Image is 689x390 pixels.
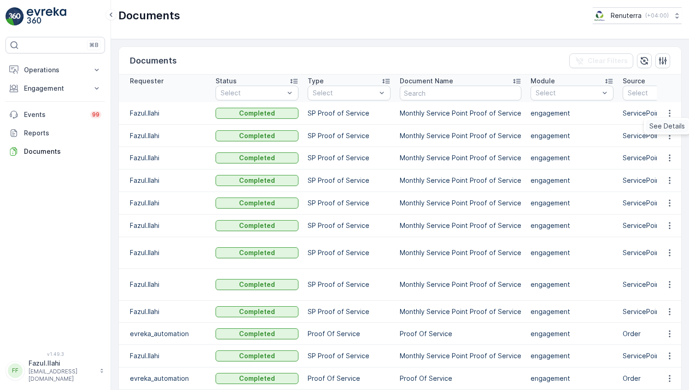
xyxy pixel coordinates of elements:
[239,198,275,208] p: Completed
[239,329,275,338] p: Completed
[216,279,298,290] button: Completed
[303,125,395,147] td: SP Proof of Service
[395,301,526,323] td: Monthly Service Point Proof of Service
[588,56,628,65] p: Clear Filters
[221,88,284,98] p: Select
[395,147,526,169] td: Monthly Service Point Proof of Service
[395,125,526,147] td: Monthly Service Point Proof of Service
[239,131,275,140] p: Completed
[216,306,298,317] button: Completed
[395,323,526,345] td: Proof Of Service
[119,367,211,390] td: evreka_automation
[526,345,618,367] td: engagement
[526,215,618,237] td: engagement
[118,8,180,23] p: Documents
[526,323,618,345] td: engagement
[526,147,618,169] td: engagement
[303,215,395,237] td: SP Proof of Service
[303,269,395,301] td: SP Proof of Service
[239,221,275,230] p: Completed
[623,76,645,86] p: Source
[24,147,101,156] p: Documents
[216,130,298,141] button: Completed
[216,175,298,186] button: Completed
[216,152,298,163] button: Completed
[395,192,526,215] td: Monthly Service Point Proof of Service
[303,345,395,367] td: SP Proof of Service
[303,102,395,125] td: SP Proof of Service
[6,359,105,383] button: FFFazul.Ilahi[EMAIL_ADDRESS][DOMAIN_NAME]
[119,147,211,169] td: Fazul.Ilahi
[119,102,211,125] td: Fazul.Ilahi
[119,269,211,301] td: Fazul.Ilahi
[239,307,275,316] p: Completed
[130,76,163,86] p: Requester
[6,61,105,79] button: Operations
[6,79,105,98] button: Engagement
[395,169,526,192] td: Monthly Service Point Proof of Service
[593,7,682,24] button: Renuterra(+04:00)
[239,153,275,163] p: Completed
[24,84,87,93] p: Engagement
[303,323,395,345] td: Proof Of Service
[536,88,599,98] p: Select
[646,120,689,133] a: See Details
[526,269,618,301] td: engagement
[216,198,298,209] button: Completed
[239,109,275,118] p: Completed
[216,350,298,361] button: Completed
[308,76,324,86] p: Type
[526,169,618,192] td: engagement
[303,147,395,169] td: SP Proof of Service
[531,76,555,86] p: Module
[119,301,211,323] td: Fazul.Ilahi
[24,128,101,138] p: Reports
[239,351,275,361] p: Completed
[29,368,95,383] p: [EMAIL_ADDRESS][DOMAIN_NAME]
[526,237,618,269] td: engagement
[216,328,298,339] button: Completed
[119,125,211,147] td: Fazul.Ilahi
[8,363,23,378] div: FF
[395,367,526,390] td: Proof Of Service
[6,142,105,161] a: Documents
[29,359,95,368] p: Fazul.Ilahi
[395,102,526,125] td: Monthly Service Point Proof of Service
[92,111,99,118] p: 99
[130,54,177,67] p: Documents
[119,345,211,367] td: Fazul.Ilahi
[119,237,211,269] td: Fazul.Ilahi
[6,351,105,357] span: v 1.49.3
[89,41,99,49] p: ⌘B
[526,102,618,125] td: engagement
[526,192,618,215] td: engagement
[569,53,633,68] button: Clear Filters
[216,76,237,86] p: Status
[395,345,526,367] td: Monthly Service Point Proof of Service
[313,88,376,98] p: Select
[645,12,669,19] p: ( +04:00 )
[526,301,618,323] td: engagement
[303,237,395,269] td: SP Proof of Service
[119,169,211,192] td: Fazul.Ilahi
[27,7,66,26] img: logo_light-DOdMpM7g.png
[6,7,24,26] img: logo
[303,367,395,390] td: Proof Of Service
[400,76,453,86] p: Document Name
[303,192,395,215] td: SP Proof of Service
[303,301,395,323] td: SP Proof of Service
[593,11,607,21] img: Screenshot_2024-07-26_at_13.33.01.png
[526,367,618,390] td: engagement
[119,323,211,345] td: evreka_automation
[24,65,87,75] p: Operations
[6,105,105,124] a: Events99
[649,122,685,131] span: See Details
[24,110,85,119] p: Events
[216,108,298,119] button: Completed
[239,248,275,257] p: Completed
[395,237,526,269] td: Monthly Service Point Proof of Service
[611,11,642,20] p: Renuterra
[119,215,211,237] td: Fazul.Ilahi
[526,125,618,147] td: engagement
[216,220,298,231] button: Completed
